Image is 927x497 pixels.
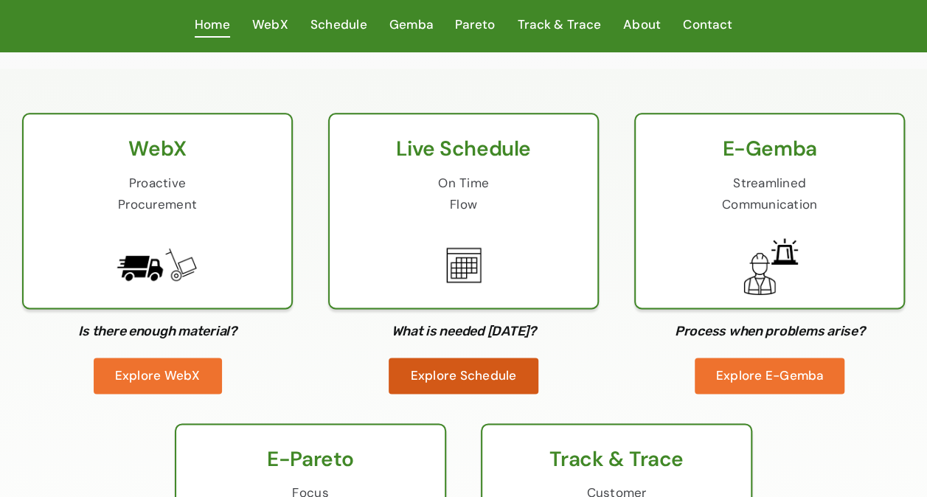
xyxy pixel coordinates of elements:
[115,367,201,383] span: Explore WebX
[518,14,601,35] span: Track & Trace
[267,445,354,473] a: E-Pareto
[344,173,583,215] p: On Time Flow
[128,135,186,162] a: WebX
[391,323,535,339] em: What is needed [DATE]?
[389,14,433,37] a: Gemba
[252,14,288,35] span: WebX
[518,14,601,37] a: Track & Trace
[716,367,824,383] span: Explore E-Gemba
[623,14,661,37] a: About
[683,14,732,37] a: Contact
[455,14,496,37] a: Pareto
[396,135,531,162] a: Live Schedule
[310,14,367,37] a: Schedule
[195,14,230,37] a: Home
[714,230,824,299] img: E-Gemba
[389,358,538,393] a: Explore Schedule
[623,14,661,35] span: About
[94,358,222,393] a: Explore WebX
[38,173,277,215] p: Proactive Procurement
[78,323,236,339] em: Is there enough material?
[549,445,684,473] a: Track & Trace
[310,14,367,35] span: Schedule
[455,14,496,35] span: Pareto
[195,14,230,35] span: Home
[722,135,816,162] a: E-Gemba
[683,14,732,35] span: Contact
[675,323,864,339] em: Process when problems arise?
[389,14,433,35] span: Gemba
[695,358,845,393] a: Explore E-Gemba
[252,14,288,37] a: WebX
[103,230,213,299] img: WebX
[409,230,519,299] img: Live Schedule
[650,173,889,215] p: Streamlined Communication
[410,367,516,383] span: Explore Schedule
